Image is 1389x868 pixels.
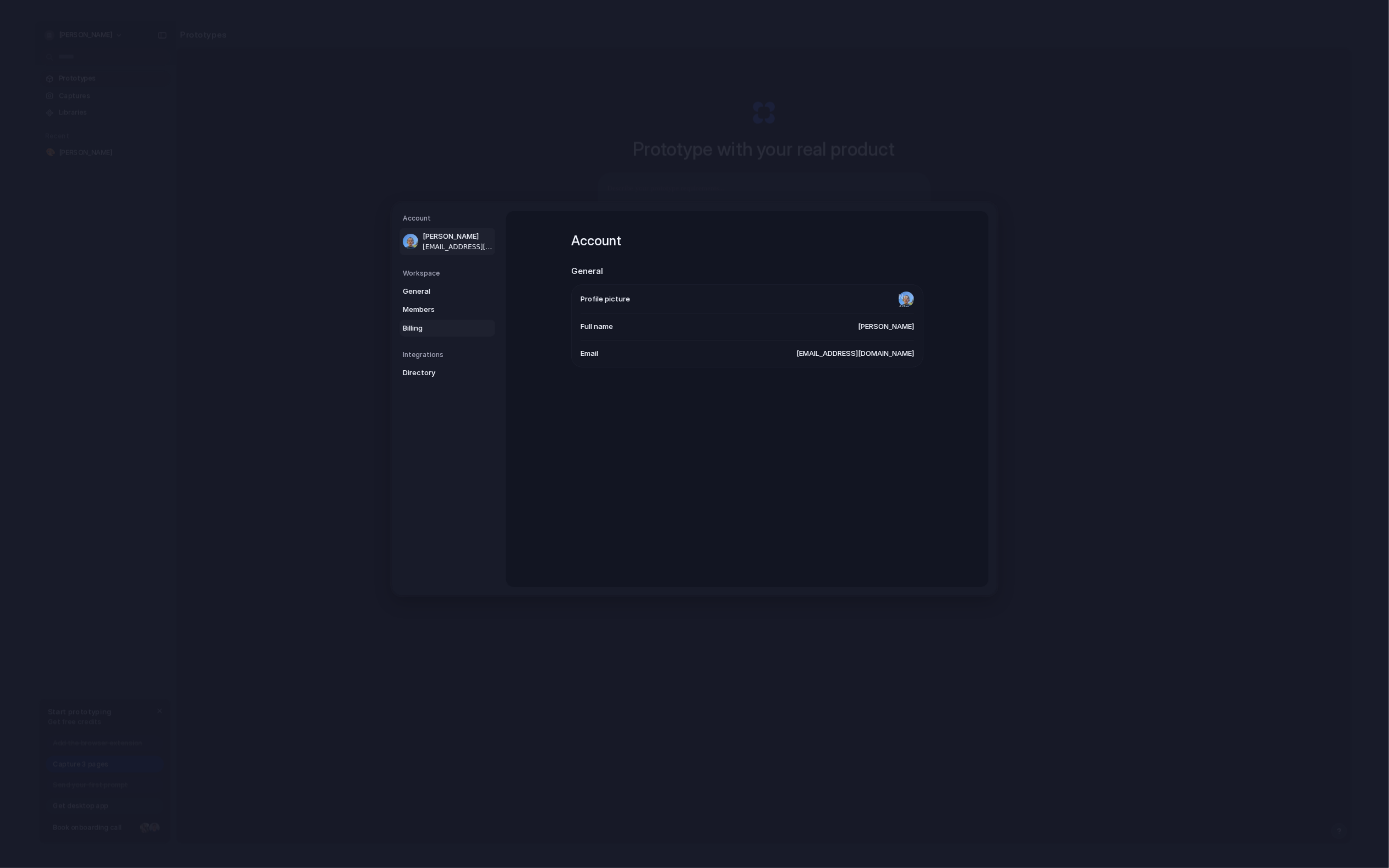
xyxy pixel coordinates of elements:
span: General [403,286,473,297]
a: Billing [400,320,495,337]
span: Directory [403,367,473,378]
span: [PERSON_NAME] [858,322,914,333]
h1: Account [571,231,923,251]
span: Full name [581,322,613,333]
a: [PERSON_NAME][EMAIL_ADDRESS][DOMAIN_NAME] [400,228,495,255]
span: Email [581,348,598,359]
span: [PERSON_NAME] [423,231,493,242]
a: Members [400,301,495,318]
span: Members [403,304,473,315]
span: [EMAIL_ADDRESS][DOMAIN_NAME] [796,348,914,359]
span: Profile picture [581,294,630,305]
a: General [400,283,495,300]
a: Directory [400,364,495,382]
span: Billing [403,323,473,334]
span: [EMAIL_ADDRESS][DOMAIN_NAME] [423,242,493,252]
h2: General [571,265,923,278]
h5: Workspace [403,268,495,278]
h5: Integrations [403,350,495,360]
h5: Account [403,213,495,223]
